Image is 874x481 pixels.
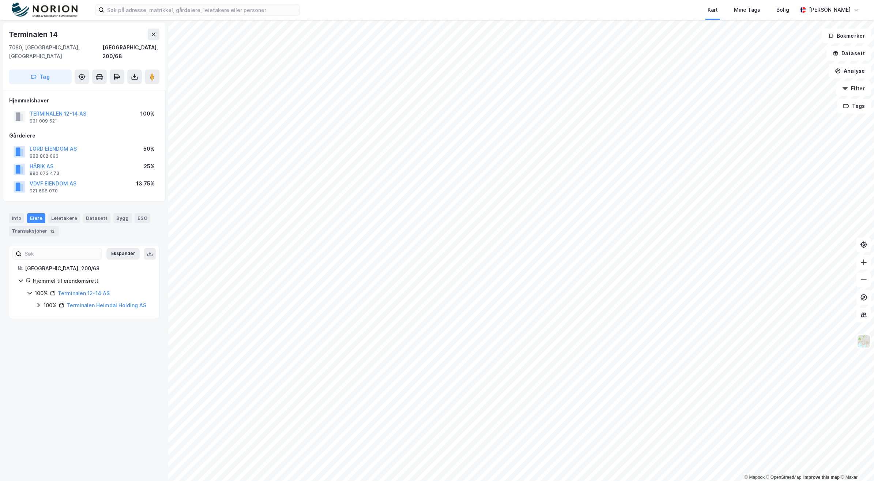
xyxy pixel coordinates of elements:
[829,64,871,78] button: Analyse
[9,131,159,140] div: Gårdeiere
[22,248,102,259] input: Søk
[857,334,871,348] img: Z
[9,226,59,236] div: Transaksjoner
[35,289,48,298] div: 100%
[822,29,871,43] button: Bokmerker
[106,248,140,260] button: Ekspander
[826,46,871,61] button: Datasett
[67,302,146,308] a: Terminalen Heimdal Holding AS
[708,5,718,14] div: Kart
[104,4,300,15] input: Søk på adresse, matrikkel, gårdeiere, leietakere eller personer
[837,99,871,113] button: Tags
[836,81,871,96] button: Filter
[144,162,155,171] div: 25%
[30,118,57,124] div: 931 009 621
[143,144,155,153] div: 50%
[44,301,57,310] div: 100%
[734,5,760,14] div: Mine Tags
[48,213,80,223] div: Leietakere
[803,475,840,480] a: Improve this map
[83,213,110,223] div: Datasett
[776,5,789,14] div: Bolig
[9,69,72,84] button: Tag
[9,213,24,223] div: Info
[837,446,874,481] div: Kontrollprogram for chat
[9,29,59,40] div: Terminalen 14
[135,213,150,223] div: ESG
[102,43,159,61] div: [GEOGRAPHIC_DATA], 200/68
[27,213,45,223] div: Eiere
[30,170,59,176] div: 990 073 473
[9,43,102,61] div: 7080, [GEOGRAPHIC_DATA], [GEOGRAPHIC_DATA]
[766,475,802,480] a: OpenStreetMap
[25,264,150,273] div: [GEOGRAPHIC_DATA], 200/68
[33,277,150,285] div: Hjemmel til eiendomsrett
[49,228,56,235] div: 12
[30,153,59,159] div: 988 802 093
[140,109,155,118] div: 100%
[136,179,155,188] div: 13.75%
[745,475,765,480] a: Mapbox
[12,3,78,18] img: norion-logo.80e7a08dc31c2e691866.png
[30,188,58,194] div: 921 698 070
[837,446,874,481] iframe: Chat Widget
[9,96,159,105] div: Hjemmelshaver
[58,290,110,296] a: Terminalen 12-14 AS
[809,5,851,14] div: [PERSON_NAME]
[113,213,132,223] div: Bygg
